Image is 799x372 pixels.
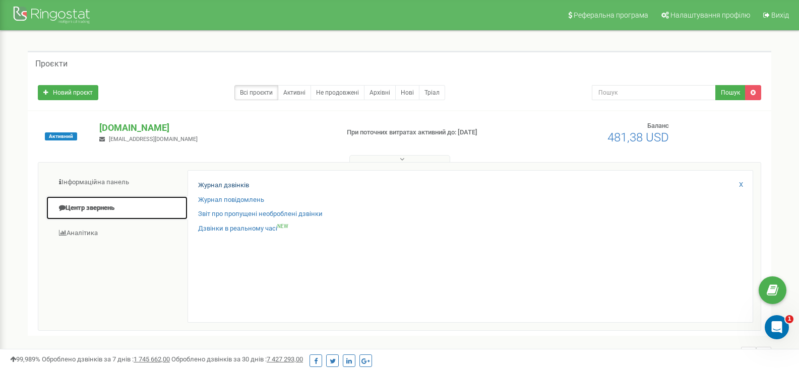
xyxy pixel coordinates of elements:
[715,85,746,100] button: Пошук
[765,315,789,339] iframe: Intercom live chat
[198,195,264,205] a: Журнал повідомлень
[234,85,278,100] a: Всі проєкти
[647,122,669,129] span: Баланс
[364,85,396,100] a: Архівні
[311,85,364,100] a: Не продовжені
[785,315,793,323] span: 1
[739,180,743,190] a: X
[99,121,330,134] p: [DOMAIN_NAME]
[134,355,170,363] u: 1 745 662,00
[592,85,716,100] input: Пошук
[46,196,188,220] a: Центр звернень
[46,170,188,195] a: Інформаційна панель
[171,355,303,363] span: Оброблено дзвінків за 30 днів :
[198,224,288,234] a: Дзвінки в реальному часіNEW
[419,85,445,100] a: Тріал
[10,355,40,363] span: 99,989%
[670,11,750,19] span: Налаштування профілю
[347,128,516,137] p: При поточних витратах активний до: [DATE]
[42,355,170,363] span: Оброблено дзвінків за 7 днів :
[771,11,789,19] span: Вихід
[711,347,741,362] span: 1 - 1 of 1
[109,136,198,142] span: [EMAIL_ADDRESS][DOMAIN_NAME]
[711,337,771,372] nav: ...
[198,209,323,219] a: Звіт про пропущені необроблені дзвінки
[35,59,68,68] h5: Проєкти
[46,221,188,246] a: Аналiтика
[198,181,249,190] a: Журнал дзвінків
[278,85,311,100] a: Активні
[277,224,288,229] sup: NEW
[395,85,419,100] a: Нові
[38,85,98,100] a: Новий проєкт
[574,11,648,19] span: Реферальна програма
[45,132,77,140] span: Активний
[267,355,303,363] u: 7 427 293,00
[607,130,669,144] span: 481,38 USD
